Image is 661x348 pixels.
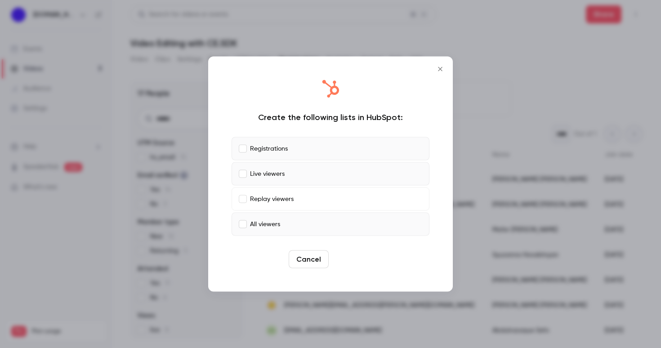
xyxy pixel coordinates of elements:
p: All viewers [250,219,280,229]
div: Create the following lists in HubSpot: [232,112,429,123]
button: Create [332,250,373,268]
button: Cancel [289,250,329,268]
button: Close [431,60,449,78]
p: Replay viewers [250,194,294,204]
p: Live viewers [250,169,285,178]
p: Registrations [250,144,288,153]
